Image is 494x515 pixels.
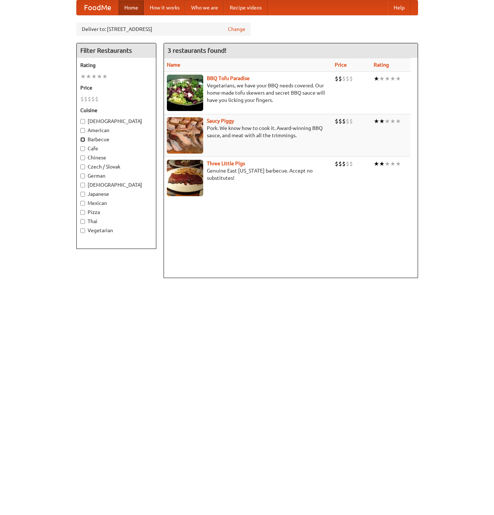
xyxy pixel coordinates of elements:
li: ★ [374,160,379,168]
input: Pizza [80,210,85,215]
p: Pork. We know how to cook it. Award-winning BBQ sauce, and meat with all the trimmings. [167,124,329,139]
input: German [80,174,85,178]
a: Saucy Piggy [207,118,234,124]
li: ★ [379,75,385,83]
label: American [80,127,152,134]
h4: Filter Restaurants [77,43,156,58]
li: $ [346,75,349,83]
input: [DEMOGRAPHIC_DATA] [80,183,85,187]
li: ★ [86,72,91,80]
li: $ [349,75,353,83]
a: Change [228,25,245,33]
img: littlepigs.jpg [167,160,203,196]
label: Barbecue [80,136,152,143]
input: Barbecue [80,137,85,142]
ng-pluralize: 3 restaurants found! [168,47,226,54]
a: FoodMe [77,0,119,15]
li: $ [91,95,95,103]
label: Japanese [80,190,152,198]
li: ★ [102,72,108,80]
li: ★ [374,75,379,83]
li: $ [342,117,346,125]
li: $ [335,117,338,125]
li: ★ [379,117,385,125]
input: Thai [80,219,85,224]
a: Recipe videos [224,0,268,15]
li: ★ [374,117,379,125]
div: Deliver to: [STREET_ADDRESS] [76,23,251,36]
input: [DEMOGRAPHIC_DATA] [80,119,85,124]
a: Rating [374,62,389,68]
h5: Cuisine [80,107,152,114]
li: $ [335,75,338,83]
li: $ [80,95,84,103]
p: Genuine East [US_STATE] barbecue. Accept no substitutes! [167,167,329,182]
li: $ [342,160,346,168]
li: $ [95,95,99,103]
a: Home [119,0,144,15]
a: Help [388,0,410,15]
p: Vegetarians, we have your BBQ needs covered. Our home-made tofu skewers and secret BBQ sauce will... [167,82,329,104]
li: ★ [395,160,401,168]
li: $ [338,75,342,83]
li: ★ [390,117,395,125]
li: $ [338,117,342,125]
li: $ [346,160,349,168]
label: Mexican [80,199,152,207]
a: Three Little Pigs [207,161,245,166]
label: Chinese [80,154,152,161]
a: Name [167,62,180,68]
li: ★ [80,72,86,80]
li: ★ [379,160,385,168]
input: Japanese [80,192,85,197]
li: ★ [385,75,390,83]
input: Czech / Slovak [80,165,85,169]
h5: Price [80,84,152,91]
label: Vegetarian [80,227,152,234]
li: ★ [97,72,102,80]
li: ★ [395,75,401,83]
li: $ [346,117,349,125]
li: $ [335,160,338,168]
h5: Rating [80,62,152,69]
a: How it works [144,0,185,15]
img: tofuparadise.jpg [167,75,203,111]
label: Pizza [80,209,152,216]
img: saucy.jpg [167,117,203,154]
li: ★ [91,72,97,80]
label: [DEMOGRAPHIC_DATA] [80,118,152,125]
li: ★ [385,160,390,168]
label: [DEMOGRAPHIC_DATA] [80,181,152,189]
a: BBQ Tofu Paradise [207,75,250,81]
li: $ [349,160,353,168]
li: $ [338,160,342,168]
a: Who we are [185,0,224,15]
label: Cafe [80,145,152,152]
li: $ [342,75,346,83]
li: $ [84,95,88,103]
input: Mexican [80,201,85,206]
li: ★ [385,117,390,125]
li: ★ [390,160,395,168]
label: German [80,172,152,179]
label: Czech / Slovak [80,163,152,170]
input: Cafe [80,146,85,151]
li: $ [349,117,353,125]
a: Price [335,62,347,68]
li: ★ [390,75,395,83]
input: Chinese [80,155,85,160]
input: Vegetarian [80,228,85,233]
li: $ [88,95,91,103]
li: ★ [395,117,401,125]
label: Thai [80,218,152,225]
input: American [80,128,85,133]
